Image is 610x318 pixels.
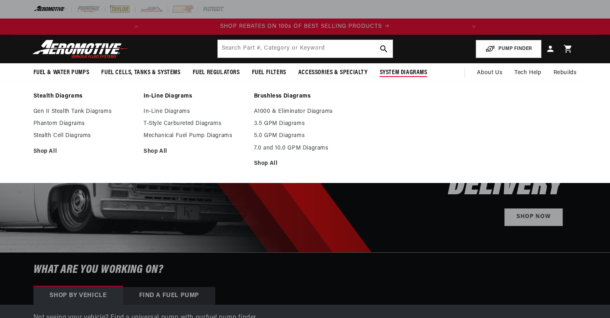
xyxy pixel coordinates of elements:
[514,69,541,77] span: Tech Help
[254,132,356,139] a: 5.0 GPM Diagrams
[246,63,292,82] summary: Fuel Filters
[471,63,508,83] a: About Us
[33,108,136,115] a: Gen II Stealth Tank Diagrams
[254,93,356,100] a: Brushless Diagrams
[374,63,433,82] summary: System Diagrams
[254,108,356,115] a: A1000 & Eliminator Diagrams
[380,69,427,77] span: System Diagrams
[144,22,466,31] div: Announcement
[476,40,541,58] button: PUMP FINDER
[548,63,583,83] summary: Rebuilds
[254,120,356,127] a: 3.5 GPM Diagrams
[218,116,563,200] h2: SHOP SUMMER REBATES ON BEST SELLING FUEL DELIVERY
[187,63,246,82] summary: Fuel Regulators
[33,148,136,155] a: Shop All
[144,22,466,31] div: 1 of 2
[33,132,136,139] a: Stealth Cell Diagrams
[254,145,356,152] a: 7.0 and 10.0 GPM Diagrams
[144,108,246,115] a: In-Line Diagrams
[101,69,180,77] span: Fuel Cells, Tanks & Systems
[220,23,382,29] span: SHOP REBATES ON 100s OF BEST SELLING PRODUCTS
[13,19,597,35] slideshow-component: Translation missing: en.sections.announcements.announcement_bar
[95,63,186,82] summary: Fuel Cells, Tanks & Systems
[144,148,246,155] a: Shop All
[508,63,547,83] summary: Tech Help
[13,253,597,287] h6: What are you working on?
[252,69,286,77] span: Fuel Filters
[298,69,368,77] span: Accessories & Specialty
[193,69,240,77] span: Fuel Regulators
[144,132,246,139] a: Mechanical Fuel Pump Diagrams
[33,69,90,77] span: Fuel & Water Pumps
[123,287,216,305] div: Find a Fuel Pump
[466,19,482,35] button: Translation missing: en.sections.announcements.next_announcement
[27,63,96,82] summary: Fuel & Water Pumps
[144,93,246,100] a: In-Line Diagrams
[33,287,123,305] div: Shop by vehicle
[128,19,144,35] button: Translation missing: en.sections.announcements.previous_announcement
[33,93,136,100] a: Stealth Diagrams
[254,160,356,167] a: Shop All
[375,40,393,58] button: search button
[144,120,246,127] a: T-Style Carbureted Diagrams
[30,39,131,58] img: Aeromotive
[554,69,577,77] span: Rebuilds
[504,208,563,227] a: Shop Now
[477,70,502,76] span: About Us
[33,120,136,127] a: Phantom Diagrams
[218,40,393,58] input: Search by Part Number, Category or Keyword
[292,63,374,82] summary: Accessories & Specialty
